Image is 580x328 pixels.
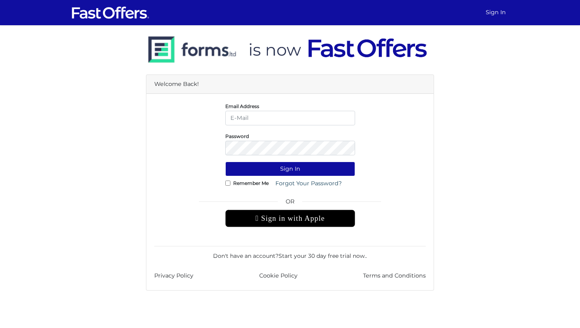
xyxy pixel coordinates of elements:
a: Privacy Policy [154,271,193,280]
label: Email Address [225,105,259,107]
div: Don't have an account? . [154,246,426,260]
div: Welcome Back! [146,75,434,94]
a: Cookie Policy [259,271,297,280]
input: E-Mail [225,111,355,125]
div: Sign in with Apple [225,210,355,227]
a: Forgot Your Password? [270,176,347,191]
span: OR [225,197,355,210]
a: Start your 30 day free trial now. [279,252,366,259]
a: Terms and Conditions [363,271,426,280]
button: Sign In [225,162,355,176]
a: Sign In [483,5,509,20]
label: Remember Me [233,182,269,184]
label: Password [225,135,249,137]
